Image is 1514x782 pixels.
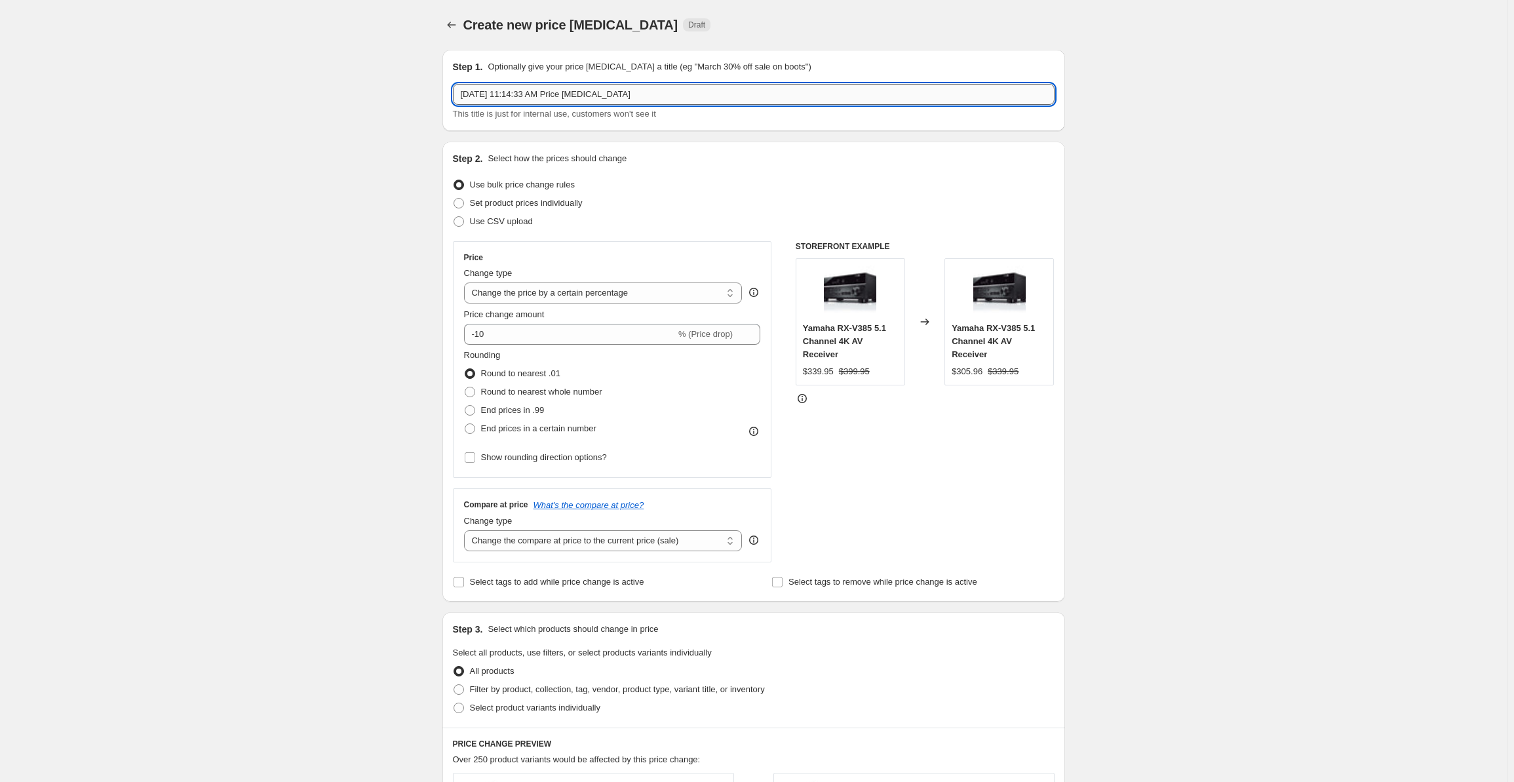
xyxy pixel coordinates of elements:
h2: Step 1. [453,60,483,73]
span: Round to nearest whole number [481,387,602,397]
h2: Step 3. [453,623,483,636]
h2: Step 2. [453,152,483,165]
span: End prices in .99 [481,405,545,415]
span: Set product prices individually [470,198,583,208]
span: Use CSV upload [470,216,533,226]
span: Create new price [MEDICAL_DATA] [463,18,678,32]
span: Round to nearest .01 [481,368,560,378]
div: help [747,286,760,299]
span: Select tags to add while price change is active [470,577,644,587]
span: Yamaha RX-V385 5.1 Channel 4K AV Receiver [803,323,886,359]
span: Select product variants individually [470,703,600,713]
span: Filter by product, collection, tag, vendor, product type, variant title, or inventory [470,684,765,694]
span: Yamaha RX-V385 5.1 Channel 4K AV Receiver [952,323,1035,359]
div: $339.95 [803,365,834,378]
p: Optionally give your price [MEDICAL_DATA] a title (eg "March 30% off sale on boots") [488,60,811,73]
h3: Price [464,252,483,263]
img: RX-V385_80x.jpg [824,265,876,318]
div: $305.96 [952,365,982,378]
img: RX-V385_80x.jpg [973,265,1026,318]
h6: PRICE CHANGE PREVIEW [453,739,1055,749]
span: % (Price drop) [678,329,733,339]
span: Over 250 product variants would be affected by this price change: [453,754,701,764]
span: All products [470,666,514,676]
div: help [747,534,760,547]
span: Select tags to remove while price change is active [788,577,977,587]
input: 30% off holiday sale [453,84,1055,105]
strike: $339.95 [988,365,1019,378]
button: What's the compare at price? [534,500,644,510]
strike: $399.95 [839,365,870,378]
span: This title is just for internal use, customers won't see it [453,109,656,119]
p: Select how the prices should change [488,152,627,165]
span: Price change amount [464,309,545,319]
span: Draft [688,20,705,30]
span: End prices in a certain number [481,423,596,433]
span: Show rounding direction options? [481,452,607,462]
span: Select all products, use filters, or select products variants individually [453,648,712,657]
button: Price change jobs [442,16,461,34]
span: Use bulk price change rules [470,180,575,189]
span: Change type [464,268,513,278]
h6: STOREFRONT EXAMPLE [796,241,1055,252]
input: -15 [464,324,676,345]
h3: Compare at price [464,499,528,510]
span: Rounding [464,350,501,360]
p: Select which products should change in price [488,623,658,636]
span: Change type [464,516,513,526]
